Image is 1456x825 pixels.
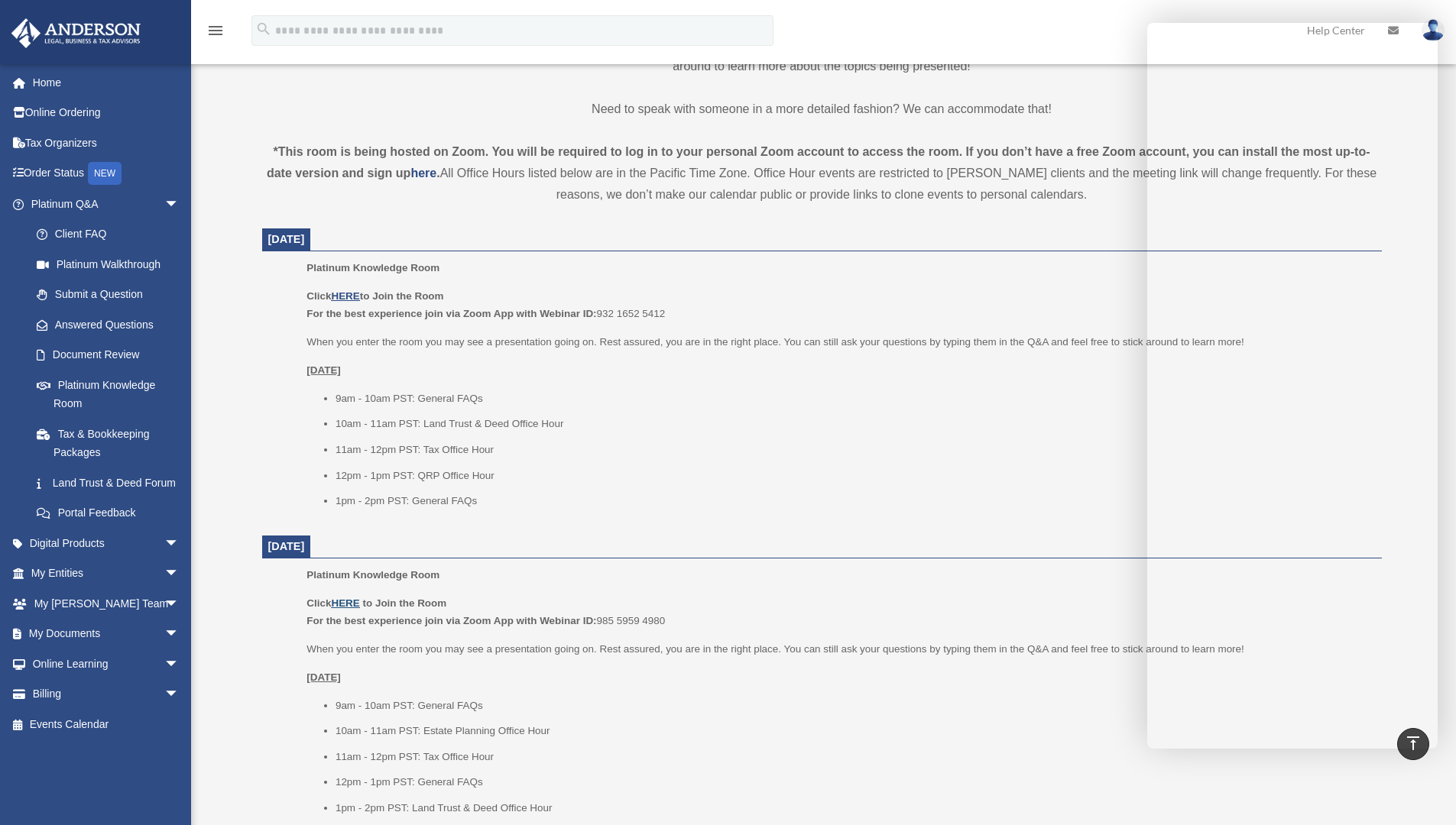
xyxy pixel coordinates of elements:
a: My [PERSON_NAME] Teamarrow_drop_down [11,588,203,619]
span: arrow_drop_down [164,528,195,559]
li: 10am - 11am PST: Land Trust & Deed Office Hour [336,415,1371,433]
u: [DATE] [306,364,341,376]
u: [DATE] [306,671,341,683]
a: Platinum Q&Aarrow_drop_down [11,189,203,219]
p: 985 5959 4980 [306,594,1370,630]
a: My Entitiesarrow_drop_down [11,558,203,589]
li: 9am - 10am PST: General FAQs [336,697,1371,715]
span: arrow_drop_down [164,189,195,220]
span: arrow_drop_down [164,588,195,620]
a: Billingarrow_drop_down [11,679,203,710]
a: HERE [331,597,359,609]
a: Online Learningarrow_drop_down [11,649,203,679]
li: 10am - 11am PST: Estate Planning Office Hour [336,722,1371,740]
a: Portal Feedback [21,498,203,529]
b: Click [306,597,362,609]
li: 11am - 12pm PST: Tax Office Hour [336,441,1371,459]
span: arrow_drop_down [164,558,195,590]
a: My Documentsarrow_drop_down [11,619,203,649]
p: Need to speak with someone in a more detailed fashion? We can accommodate that! [262,99,1382,120]
a: Answered Questions [21,309,203,340]
a: Platinum Walkthrough [21,249,203,280]
span: arrow_drop_down [164,679,195,710]
a: Document Review [21,340,203,370]
div: NEW [88,162,122,185]
a: Events Calendar [11,709,203,739]
li: 12pm - 1pm PST: QRP Office Hour [336,467,1371,485]
li: 1pm - 2pm PST: Land Trust & Deed Office Hour [336,799,1371,817]
iframe: Chat Window [1147,23,1438,749]
b: For the best experience join via Zoom App with Webinar ID: [306,615,596,626]
a: Online Ordering [11,98,203,128]
a: Digital Productsarrow_drop_down [11,528,203,558]
img: User Pic [1422,19,1445,41]
span: Platinum Knowledge Room [306,569,439,581]
i: search [255,21,272,37]
b: to Join the Room [363,597,447,609]
a: Order StatusNEW [11,158,203,189]
p: 932 1652 5412 [306,287,1370,323]
a: Client FAQ [21,219,203,250]
a: HERE [331,290,359,302]
b: Click to Join the Room [306,290,443,302]
img: Anderson Advisors Platinum Portal [7,18,145,48]
div: All Office Hours listed below are in the Pacific Time Zone. Office Hour events are restricted to ... [262,141,1382,205]
span: arrow_drop_down [164,619,195,650]
li: 1pm - 2pm PST: General FAQs [336,492,1371,510]
p: When you enter the room you may see a presentation going on. Rest assured, you are in the right p... [306,333,1370,351]
a: Tax & Bookkeeping Packages [21,419,203,467]
li: 11am - 12pm PST: Tax Office Hour [336,748,1371,766]
a: Land Trust & Deed Forum [21,467,203,498]
strong: *This room is being hosted on Zoom. You will be required to log in to your personal Zoom account ... [267,145,1370,180]
span: Platinum Knowledge Room [306,262,439,273]
li: 12pm - 1pm PST: General FAQs [336,773,1371,791]
a: Tax Organizers [11,128,203,158]
span: arrow_drop_down [164,649,195,680]
a: Submit a Question [21,280,203,310]
b: For the best experience join via Zoom App with Webinar ID: [306,308,596,319]
p: When you enter the room you may see a presentation going on. Rest assured, you are in the right p... [306,640,1370,658]
i: menu [206,21,225,40]
li: 9am - 10am PST: General FAQs [336,390,1371,408]
a: here [410,167,436,180]
span: [DATE] [268,540,305,552]
a: Platinum Knowledge Room [21,370,195,419]
span: [DATE] [268,233,305,245]
strong: . [436,167,439,180]
a: menu [206,27,225,40]
a: Home [11,67,203,98]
